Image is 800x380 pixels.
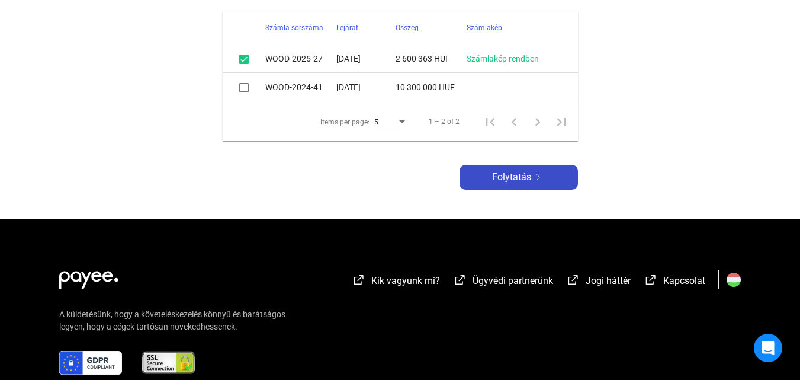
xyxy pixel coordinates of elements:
[453,274,467,286] img: external-link-white
[453,277,553,288] a: external-link-whiteÜgyvédi partnerünk
[526,110,550,133] button: Next page
[141,351,196,375] img: ssl
[352,274,366,286] img: external-link-white
[586,275,631,286] span: Jogi háttér
[429,114,460,129] div: 1 – 2 of 2
[320,115,370,129] div: Items per page:
[492,170,531,184] span: Folytatás
[566,277,631,288] a: external-link-whiteJogi háttér
[59,351,122,375] img: gdpr
[396,21,467,35] div: Összeg
[265,21,336,35] div: Számla sorszáma
[336,21,358,35] div: Lejárat
[396,73,467,101] td: 10 300 000 HUF
[566,274,580,286] img: external-link-white
[336,44,396,73] td: [DATE]
[374,118,378,126] span: 5
[265,21,323,35] div: Számla sorszáma
[374,114,407,129] mat-select: Items per page:
[460,165,578,190] button: Folytatásarrow-right-white
[473,275,553,286] span: Ügyvédi partnerünk
[754,334,782,362] div: Open Intercom Messenger
[396,21,419,35] div: Összeg
[727,273,741,287] img: HU.svg
[371,275,440,286] span: Kik vagyunk mi?
[336,21,396,35] div: Lejárat
[467,21,502,35] div: Számlakép
[265,73,336,101] td: WOOD-2024-41
[502,110,526,133] button: Previous page
[478,110,502,133] button: First page
[396,44,467,73] td: 2 600 363 HUF
[59,264,118,289] img: white-payee-white-dot.svg
[531,174,545,180] img: arrow-right-white
[352,277,440,288] a: external-link-whiteKik vagyunk mi?
[644,277,705,288] a: external-link-whiteKapcsolat
[644,274,658,286] img: external-link-white
[467,54,539,63] a: Számlakép rendben
[663,275,705,286] span: Kapcsolat
[336,73,396,101] td: [DATE]
[550,110,573,133] button: Last page
[467,21,564,35] div: Számlakép
[265,44,336,73] td: WOOD-2025-27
